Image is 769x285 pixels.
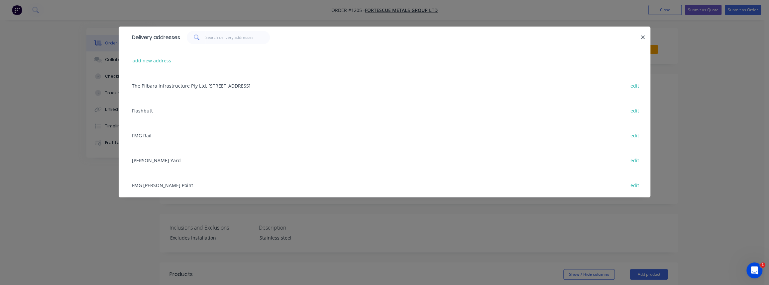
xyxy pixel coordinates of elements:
[205,31,270,44] input: Search delivery addresses...
[746,262,762,278] iframe: Intercom live chat
[129,148,640,173] div: [PERSON_NAME] Yard
[760,262,765,268] span: 1
[627,106,642,115] button: edit
[129,73,640,98] div: The Pilbara Infrastructure Pty Ltd, [STREET_ADDRESS]
[129,173,640,197] div: FMG [PERSON_NAME] Point
[129,123,640,148] div: FMG Rail
[129,56,175,65] button: add new address
[129,27,180,48] div: Delivery addresses
[627,156,642,165] button: edit
[627,180,642,189] button: edit
[627,131,642,140] button: edit
[627,81,642,90] button: edit
[129,98,640,123] div: Flashbutt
